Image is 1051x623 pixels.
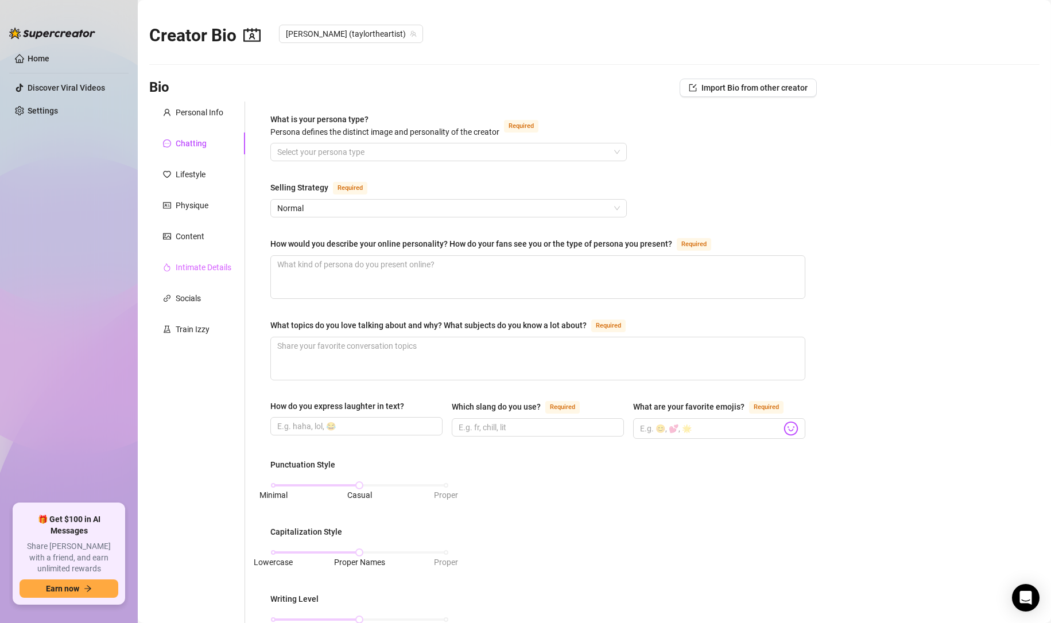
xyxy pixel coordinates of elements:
[28,106,58,115] a: Settings
[254,558,293,567] span: Lowercase
[270,181,380,194] label: Selling Strategy
[176,230,204,243] div: Content
[259,490,288,500] span: Minimal
[163,232,171,240] span: picture
[333,182,367,194] span: Required
[176,199,208,212] div: Physique
[277,420,433,433] input: How do you express laughter in text?
[176,168,205,181] div: Lifestyle
[149,79,169,97] h3: Bio
[176,261,231,274] div: Intimate Details
[9,28,95,39] img: logo-BBDzfeDw.svg
[270,593,327,605] label: Writing Level
[270,525,350,538] label: Capitalization Style
[270,458,343,471] label: Punctuation Style
[84,585,92,593] span: arrow-right
[46,584,79,593] span: Earn now
[434,558,458,567] span: Proper
[20,579,118,598] button: Earn nowarrow-right
[689,84,697,92] span: import
[149,25,261,46] h2: Creator Bio
[452,400,592,414] label: Which slang do you use?
[410,30,417,37] span: team
[176,137,207,150] div: Chatting
[270,593,319,605] div: Writing Level
[270,115,499,137] span: What is your persona type?
[163,139,171,147] span: message
[176,292,201,305] div: Socials
[163,325,171,333] span: experiment
[163,263,171,271] span: fire
[270,525,342,538] div: Capitalization Style
[243,26,261,44] span: contacts
[434,490,458,500] span: Proper
[271,337,805,380] textarea: What topics do you love talking about and why? What subjects do you know a lot about?
[270,181,328,194] div: Selling Strategy
[163,170,171,178] span: heart
[545,401,580,414] span: Required
[633,400,796,414] label: What are your favorite emojis?
[286,25,416,42] span: Taylor (taylortheartist)
[459,421,615,434] input: Which slang do you use?
[749,401,784,414] span: Required
[271,256,805,298] textarea: How would you describe your online personality? How do your fans see you or the type of persona y...
[270,237,724,251] label: How would you describe your online personality? How do your fans see you or the type of persona y...
[270,458,335,471] div: Punctuation Style
[163,201,171,209] span: idcard
[452,400,541,413] div: Which slang do you use?
[640,421,781,436] input: What are your favorite emojis?
[270,318,638,332] label: What topics do you love talking about and why? What subjects do you know a lot about?
[163,108,171,116] span: user
[270,319,587,332] div: What topics do you love talking about and why? What subjects do you know a lot about?
[270,400,412,412] label: How do you express laughter in text?
[701,83,808,92] span: Import Bio from other creator
[270,127,499,137] span: Persona defines the distinct image and personality of the creator
[504,120,538,133] span: Required
[347,490,372,500] span: Casual
[28,83,105,92] a: Discover Viral Videos
[176,106,223,119] div: Personal Info
[1012,584,1040,612] div: Open Intercom Messenger
[334,558,385,567] span: Proper Names
[784,421,798,436] img: svg%3e
[20,541,118,575] span: Share [PERSON_NAME] with a friend, and earn unlimited rewards
[680,79,817,97] button: Import Bio from other creator
[591,320,626,332] span: Required
[270,237,672,250] div: How would you describe your online personality? How do your fans see you or the type of persona y...
[270,400,404,412] div: How do you express laughter in text?
[20,514,118,536] span: 🎁 Get $100 in AI Messages
[176,323,210,336] div: Train Izzy
[633,400,744,413] div: What are your favorite emojis?
[677,238,711,251] span: Required
[28,54,49,63] a: Home
[163,294,171,302] span: link
[277,200,620,217] span: Normal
